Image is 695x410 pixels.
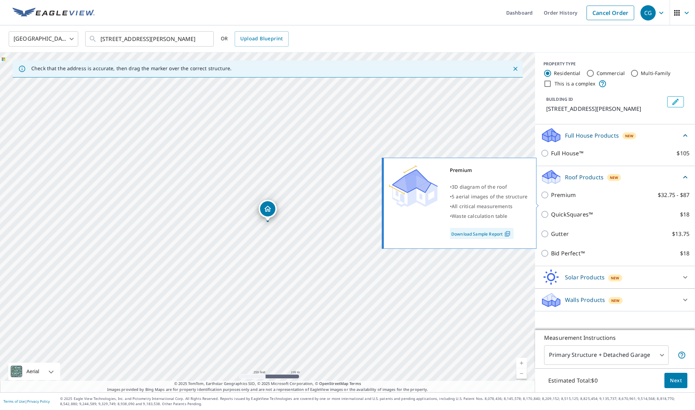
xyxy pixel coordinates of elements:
[546,96,573,102] p: BUILDING ID
[450,165,527,175] div: Premium
[551,210,593,219] p: QuickSquares™
[541,269,689,286] div: Solar ProductsNew
[450,211,527,221] div: •
[551,230,569,238] p: Gutter
[452,203,512,210] span: All critical measurements
[587,6,634,20] a: Cancel Order
[565,173,604,181] p: Roof Products
[450,202,527,211] div: •
[319,381,348,386] a: OpenStreetMap
[611,298,620,303] span: New
[9,29,78,49] div: [GEOGRAPHIC_DATA]
[349,381,361,386] a: Terms
[450,182,527,192] div: •
[543,373,603,388] p: Estimated Total: $0
[625,133,633,139] span: New
[452,193,527,200] span: 5 aerial images of the structure
[551,149,583,157] p: Full House™
[565,296,605,304] p: Walls Products
[641,70,670,77] label: Multi-Family
[670,376,682,385] span: Next
[13,8,95,18] img: EV Logo
[516,358,527,368] a: Current Level 17, Zoom In
[3,399,50,403] p: |
[452,183,507,190] span: 3D diagram of the roof
[555,80,596,87] label: This is a complex
[174,381,361,387] span: © 2025 TomTom, Earthstar Geographics SIO, © 2025 Microsoft Corporation, ©
[678,351,686,359] span: Your report will include the primary structure and a detached garage if one exists.
[610,175,618,180] span: New
[541,292,689,308] div: Walls ProductsNew
[544,345,669,365] div: Primary Structure + Detached Garage
[8,363,60,380] div: Aerial
[551,249,585,257] p: Bid Perfect™
[24,363,41,380] div: Aerial
[100,29,200,49] input: Search by address or latitude-longitude
[503,231,512,237] img: Pdf Icon
[546,105,664,113] p: [STREET_ADDRESS][PERSON_NAME]
[680,249,689,257] p: $18
[31,65,232,72] p: Check that the address is accurate, then drag the marker over the correct structure.
[611,275,619,281] span: New
[640,5,656,20] div: CG
[389,165,438,207] img: Premium
[544,334,686,342] p: Measurement Instructions
[677,149,689,157] p: $105
[240,34,283,43] span: Upload Blueprint
[60,396,692,407] p: © 2025 Eagle View Technologies, Inc. and Pictometry International Corp. All Rights Reserved. Repo...
[259,200,277,221] div: Dropped pin, building 1, Residential property, 135 Grayton Village Rd Santa Rosa Beach, FL 32459
[27,399,50,404] a: Privacy Policy
[511,64,520,73] button: Close
[658,191,689,199] p: $32.75 - $87
[667,96,684,107] button: Edit building 1
[450,192,527,202] div: •
[543,61,687,67] div: PROPERTY TYPE
[597,70,625,77] label: Commercial
[235,31,288,47] a: Upload Blueprint
[541,127,689,143] div: Full House ProductsNew
[450,228,514,239] a: Download Sample Report
[565,131,619,140] p: Full House Products
[452,213,507,219] span: Waste calculation table
[541,169,689,185] div: Roof ProductsNew
[664,373,687,388] button: Next
[516,368,527,379] a: Current Level 17, Zoom Out
[221,31,289,47] div: OR
[565,273,605,281] p: Solar Products
[554,70,581,77] label: Residential
[672,230,689,238] p: $13.75
[551,191,576,199] p: Premium
[3,399,25,404] a: Terms of Use
[680,210,689,219] p: $18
